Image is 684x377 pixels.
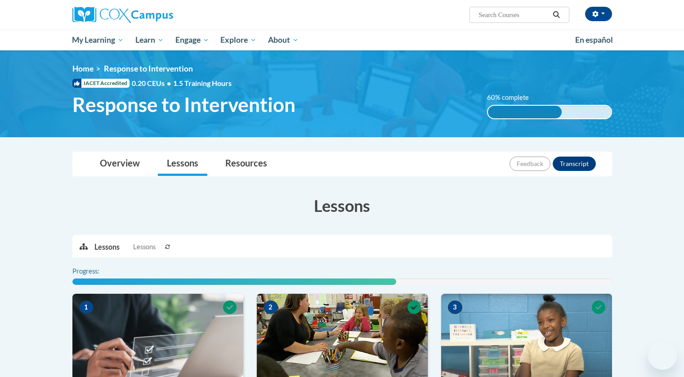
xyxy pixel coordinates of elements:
h3: Lessons [72,194,612,217]
a: Engage [170,30,215,50]
img: Cox Campus [72,7,173,23]
label: Progress: [72,266,124,276]
span: Response to Intervention [104,64,193,73]
a: Lessons [158,152,207,176]
iframe: Button to launch messaging window [648,341,677,370]
a: My Learning [67,30,130,50]
button: Feedback [510,157,550,171]
span: IACET Accredited [72,79,130,88]
span: 1.5 Training Hours [173,79,232,87]
a: Home [72,64,94,73]
a: Resources [216,152,276,176]
span: 0.20 CEUs [132,78,173,88]
span: Engage [175,35,209,45]
a: Cox Campus [72,7,243,23]
a: Overview [91,152,149,176]
button: Transcript [553,157,596,171]
span: About [268,35,299,45]
span: Lessons [133,242,156,252]
div: 60% complete [488,106,562,118]
span: En español [575,35,613,45]
button: Account Settings [585,7,612,21]
p: Lessons [94,242,120,252]
a: About [262,30,304,50]
a: Explore [215,30,262,50]
a: En español [569,31,619,49]
div: Main menu [59,30,626,50]
span: 1 [79,301,94,314]
span: 2 [264,301,278,314]
span: Explore [220,35,256,45]
span: Response to Intervention [72,93,295,117]
button: Search [550,9,563,20]
input: Search Courses [478,9,550,20]
span: 3 [448,301,462,314]
a: Learn [130,30,170,50]
span: Learn [135,35,164,45]
label: 60% complete [487,93,539,103]
span: • [167,79,171,87]
span: My Learning [72,35,124,45]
